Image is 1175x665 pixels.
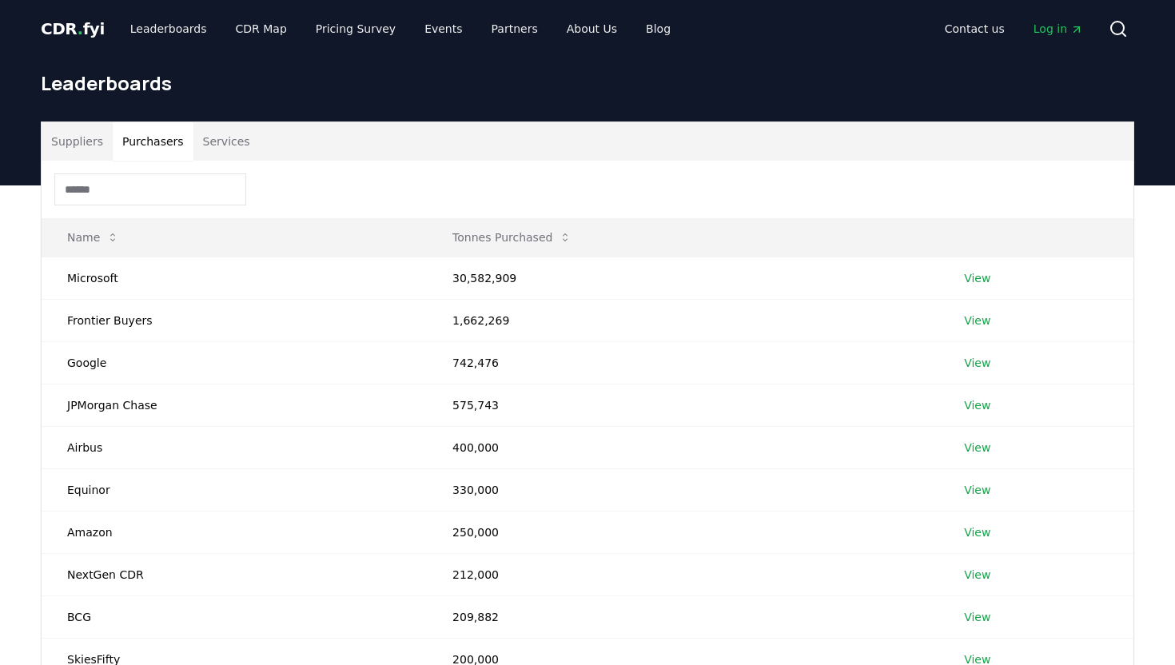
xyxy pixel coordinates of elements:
[1034,21,1083,37] span: Log in
[78,19,83,38] span: .
[479,14,551,43] a: Partners
[633,14,683,43] a: Blog
[964,270,990,286] a: View
[964,567,990,583] a: View
[117,14,683,43] nav: Main
[41,70,1134,96] h1: Leaderboards
[42,511,427,553] td: Amazon
[42,122,113,161] button: Suppliers
[42,299,427,341] td: Frontier Buyers
[223,14,300,43] a: CDR Map
[193,122,260,161] button: Services
[41,18,105,40] a: CDR.fyi
[42,553,427,595] td: NextGen CDR
[42,384,427,426] td: JPMorgan Chase
[117,14,220,43] a: Leaderboards
[964,397,990,413] a: View
[427,384,938,426] td: 575,743
[54,221,132,253] button: Name
[554,14,630,43] a: About Us
[412,14,475,43] a: Events
[427,553,938,595] td: 212,000
[932,14,1018,43] a: Contact us
[42,257,427,299] td: Microsoft
[964,482,990,498] a: View
[42,595,427,638] td: BCG
[932,14,1096,43] nav: Main
[427,299,938,341] td: 1,662,269
[427,511,938,553] td: 250,000
[964,313,990,329] a: View
[964,609,990,625] a: View
[964,524,990,540] a: View
[427,595,938,638] td: 209,882
[42,426,427,468] td: Airbus
[1021,14,1096,43] a: Log in
[42,468,427,511] td: Equinor
[964,355,990,371] a: View
[113,122,193,161] button: Purchasers
[427,341,938,384] td: 742,476
[427,426,938,468] td: 400,000
[41,19,105,38] span: CDR fyi
[427,468,938,511] td: 330,000
[440,221,584,253] button: Tonnes Purchased
[42,341,427,384] td: Google
[303,14,408,43] a: Pricing Survey
[964,440,990,456] a: View
[427,257,938,299] td: 30,582,909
